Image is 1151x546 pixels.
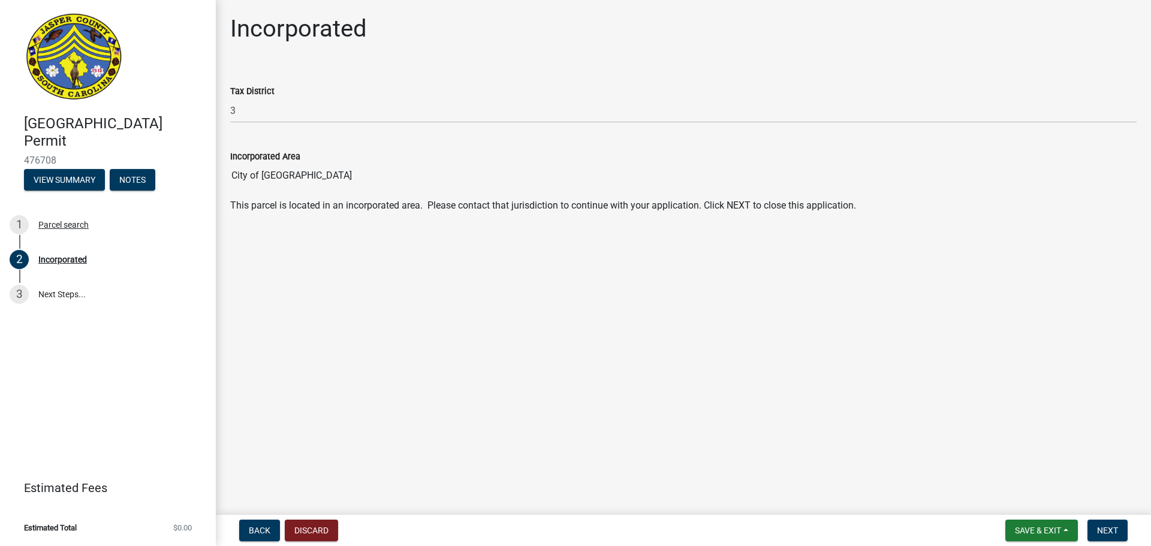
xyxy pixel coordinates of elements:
[285,520,338,541] button: Discard
[173,524,192,532] span: $0.00
[24,155,192,166] span: 476708
[110,169,155,191] button: Notes
[230,153,300,161] label: Incorporated Area
[24,176,105,185] wm-modal-confirm: Summary
[10,476,197,500] a: Estimated Fees
[249,526,270,535] span: Back
[38,221,89,229] div: Parcel search
[1097,526,1118,535] span: Next
[24,169,105,191] button: View Summary
[24,13,124,102] img: Jasper County, South Carolina
[10,285,29,304] div: 3
[24,524,77,532] span: Estimated Total
[1087,520,1128,541] button: Next
[24,115,206,150] h4: [GEOGRAPHIC_DATA] Permit
[230,88,275,96] label: Tax District
[1005,520,1078,541] button: Save & Exit
[239,520,280,541] button: Back
[110,176,155,185] wm-modal-confirm: Notes
[10,250,29,269] div: 2
[230,14,367,43] h1: Incorporated
[230,198,1137,213] p: This parcel is located in an incorporated area. Please contact that jurisdiction to continue with...
[10,215,29,234] div: 1
[38,255,87,264] div: Incorporated
[1015,526,1061,535] span: Save & Exit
